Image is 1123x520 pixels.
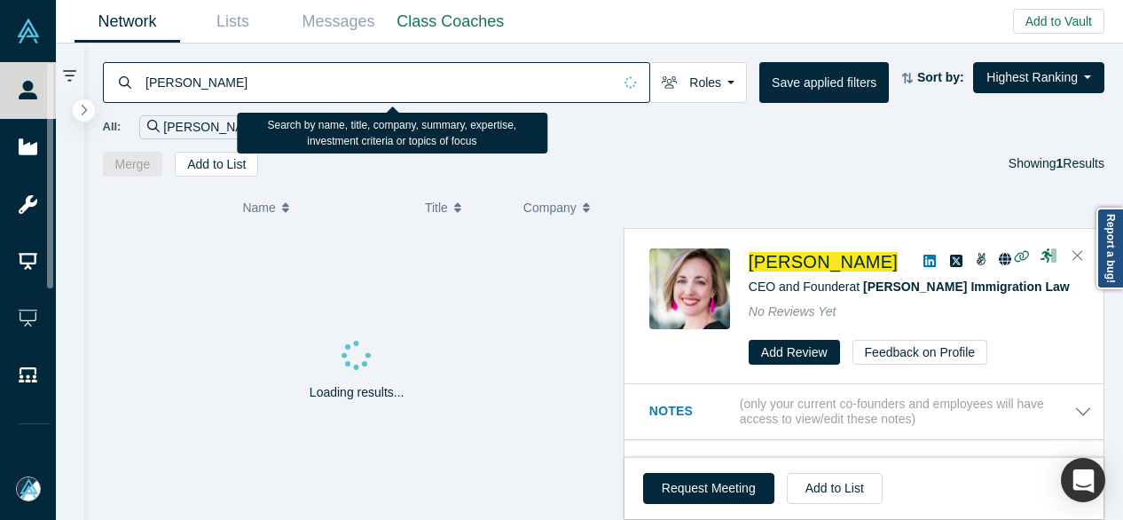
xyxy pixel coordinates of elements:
a: [PERSON_NAME] Immigration Law [863,280,1070,294]
span: No Reviews Yet [749,304,836,319]
a: Class Coaches [391,1,510,43]
p: Loading results... [310,383,404,402]
span: Results [1056,156,1104,170]
button: Feedback on Profile [852,340,988,365]
img: Alchemist Vault Logo [16,19,41,43]
span: Title [425,189,448,226]
button: Company [523,189,603,226]
button: Add Review [749,340,840,365]
a: Messages [286,1,391,43]
p: (only your current co-founders and employees will have access to view/edit these notes) [740,397,1074,427]
a: Network [75,1,180,43]
button: Remove Filter [265,117,279,138]
span: All: [103,118,122,136]
img: Sophie Alcorn's Profile Image [649,248,730,329]
button: Name [242,189,406,226]
a: Lists [180,1,286,43]
strong: Sort by: [917,70,964,84]
button: Notes (only your current co-founders and employees will have access to view/edit these notes) [649,397,1092,427]
button: Add to List [175,152,258,177]
button: Title [425,189,505,226]
h3: Notes [649,402,736,421]
span: CEO and Founder at [749,280,1070,294]
div: [PERSON_NAME] [139,115,287,139]
input: Search by name, title, company, summary, expertise, investment criteria or topics of focus [144,61,612,103]
img: Mia Scott's Account [16,477,41,501]
button: Merge [103,152,163,177]
button: Close [1064,242,1091,271]
a: [PERSON_NAME] [749,252,898,272]
span: Company [523,189,577,226]
button: Request Meeting [643,473,774,504]
button: Add to Vault [1013,9,1104,34]
button: Highest Ranking [973,62,1104,93]
span: Name [242,189,275,226]
button: Save applied filters [759,62,889,103]
a: Report a bug! [1096,208,1123,289]
div: Showing [1009,152,1104,177]
button: Add to List [787,473,883,504]
strong: 1 [1056,156,1064,170]
button: Roles [649,62,747,103]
